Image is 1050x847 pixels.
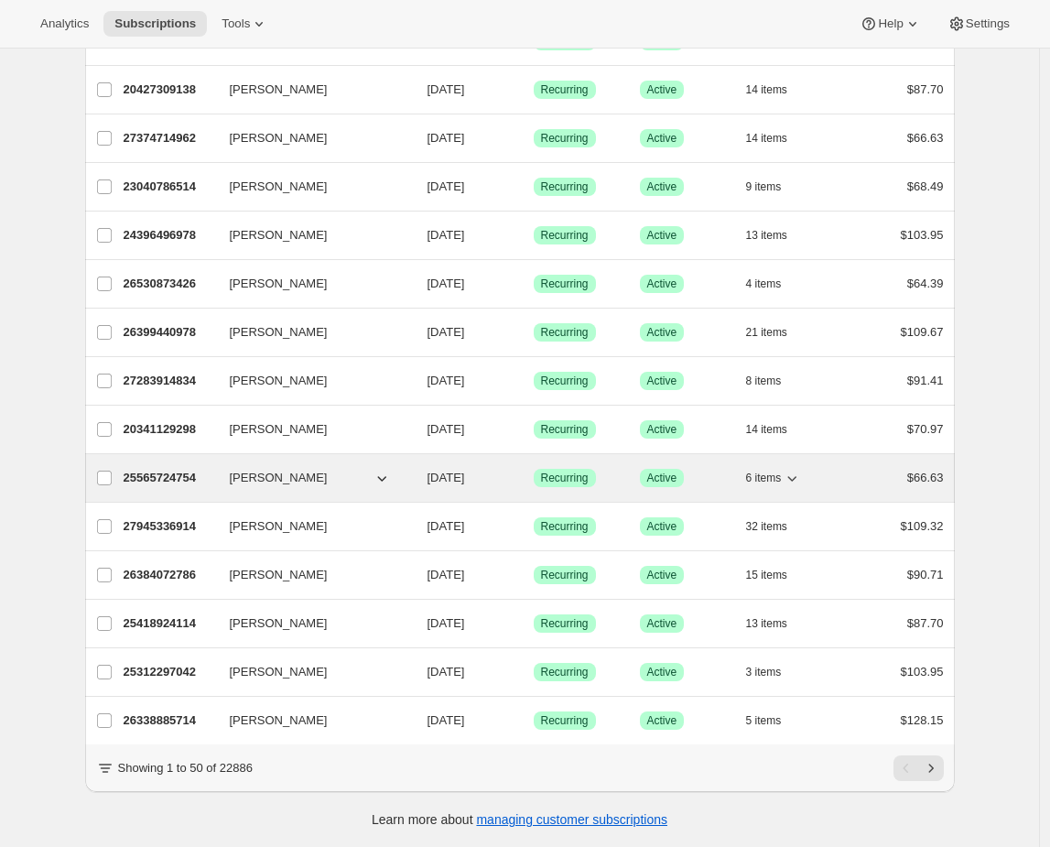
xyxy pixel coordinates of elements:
span: Active [647,519,677,534]
div: 27283914834[PERSON_NAME][DATE]SuccessRecurringSuccessActive8 items$91.41 [124,368,944,394]
span: Active [647,228,677,243]
p: 27283914834 [124,372,215,390]
button: [PERSON_NAME] [219,415,402,444]
span: [DATE] [428,374,465,387]
button: 8 items [746,368,802,394]
div: 25565724754[PERSON_NAME][DATE]SuccessRecurringSuccessActive6 items$66.63 [124,465,944,491]
div: 27945336914[PERSON_NAME][DATE]SuccessRecurringSuccessActive32 items$109.32 [124,514,944,539]
button: 15 items [746,562,807,588]
span: [PERSON_NAME] [230,178,328,196]
span: Active [647,471,677,485]
div: 25418924114[PERSON_NAME][DATE]SuccessRecurringSuccessActive13 items$87.70 [124,611,944,636]
button: 32 items [746,514,807,539]
span: Recurring [541,713,589,728]
span: $66.63 [907,471,944,484]
p: 26338885714 [124,711,215,730]
button: [PERSON_NAME] [219,366,402,396]
span: Recurring [541,82,589,97]
span: [PERSON_NAME] [230,129,328,147]
button: [PERSON_NAME] [219,75,402,104]
span: [PERSON_NAME] [230,614,328,633]
button: 4 items [746,271,802,297]
button: 5 items [746,708,802,733]
div: 25312297042[PERSON_NAME][DATE]SuccessRecurringSuccessActive3 items$103.95 [124,659,944,685]
span: Active [647,713,677,728]
span: [DATE] [428,713,465,727]
span: $68.49 [907,179,944,193]
span: $87.70 [907,616,944,630]
p: 25565724754 [124,469,215,487]
span: 6 items [746,471,782,485]
button: [PERSON_NAME] [219,706,402,735]
button: [PERSON_NAME] [219,657,402,687]
span: Analytics [40,16,89,31]
span: Recurring [541,325,589,340]
span: [PERSON_NAME] [230,711,328,730]
span: [DATE] [428,422,465,436]
button: Tools [211,11,279,37]
span: [DATE] [428,228,465,242]
span: 13 items [746,228,787,243]
p: 23040786514 [124,178,215,196]
button: Subscriptions [103,11,207,37]
p: Showing 1 to 50 of 22886 [118,759,253,777]
span: Recurring [541,616,589,631]
button: [PERSON_NAME] [219,609,402,638]
p: 20427309138 [124,81,215,99]
button: [PERSON_NAME] [219,221,402,250]
p: 26530873426 [124,275,215,293]
p: 27374714962 [124,129,215,147]
button: [PERSON_NAME] [219,269,402,299]
p: 24396496978 [124,226,215,244]
span: $109.67 [901,325,944,339]
div: 26530873426[PERSON_NAME][DATE]SuccessRecurringSuccessActive4 items$64.39 [124,271,944,297]
span: $70.97 [907,422,944,436]
span: Active [647,568,677,582]
span: [DATE] [428,325,465,339]
span: [PERSON_NAME] [230,517,328,536]
span: [PERSON_NAME] [230,420,328,439]
span: [DATE] [428,277,465,290]
button: Settings [936,11,1021,37]
div: 20341129298[PERSON_NAME][DATE]SuccessRecurringSuccessActive14 items$70.97 [124,417,944,442]
div: 26384072786[PERSON_NAME][DATE]SuccessRecurringSuccessActive15 items$90.71 [124,562,944,588]
button: 14 items [746,125,807,151]
button: 6 items [746,465,802,491]
div: 23040786514[PERSON_NAME][DATE]SuccessRecurringSuccessActive9 items$68.49 [124,174,944,200]
button: 9 items [746,174,802,200]
span: 13 items [746,616,787,631]
button: [PERSON_NAME] [219,124,402,153]
button: Analytics [29,11,100,37]
span: Recurring [541,568,589,582]
span: [DATE] [428,471,465,484]
p: 27945336914 [124,517,215,536]
button: 21 items [746,320,807,345]
span: $128.15 [901,713,944,727]
span: [PERSON_NAME] [230,663,328,681]
span: $103.95 [901,665,944,679]
span: Active [647,277,677,291]
span: Recurring [541,179,589,194]
span: $87.70 [907,82,944,96]
span: [DATE] [428,568,465,581]
span: [PERSON_NAME] [230,372,328,390]
nav: Pagination [893,755,944,781]
span: $66.63 [907,131,944,145]
span: $90.71 [907,568,944,581]
span: [DATE] [428,82,465,96]
span: 5 items [746,713,782,728]
button: 13 items [746,223,807,248]
span: [PERSON_NAME] [230,226,328,244]
span: Active [647,179,677,194]
span: Recurring [541,665,589,679]
span: Active [647,131,677,146]
a: managing customer subscriptions [476,812,667,827]
p: 26384072786 [124,566,215,584]
span: $109.32 [901,519,944,533]
span: [PERSON_NAME] [230,566,328,584]
span: Active [647,374,677,388]
p: 25312297042 [124,663,215,681]
button: 14 items [746,417,807,442]
span: $91.41 [907,374,944,387]
span: 3 items [746,665,782,679]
